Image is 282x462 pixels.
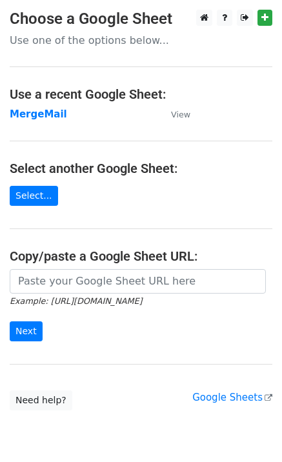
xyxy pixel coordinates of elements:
a: View [158,108,190,120]
input: Paste your Google Sheet URL here [10,269,266,294]
a: Need help? [10,390,72,410]
a: MergeMail [10,108,67,120]
h4: Select another Google Sheet: [10,161,272,176]
small: Example: [URL][DOMAIN_NAME] [10,296,142,306]
p: Use one of the options below... [10,34,272,47]
a: Google Sheets [192,392,272,403]
input: Next [10,321,43,341]
h3: Choose a Google Sheet [10,10,272,28]
h4: Copy/paste a Google Sheet URL: [10,248,272,264]
small: View [171,110,190,119]
h4: Use a recent Google Sheet: [10,86,272,102]
a: Select... [10,186,58,206]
